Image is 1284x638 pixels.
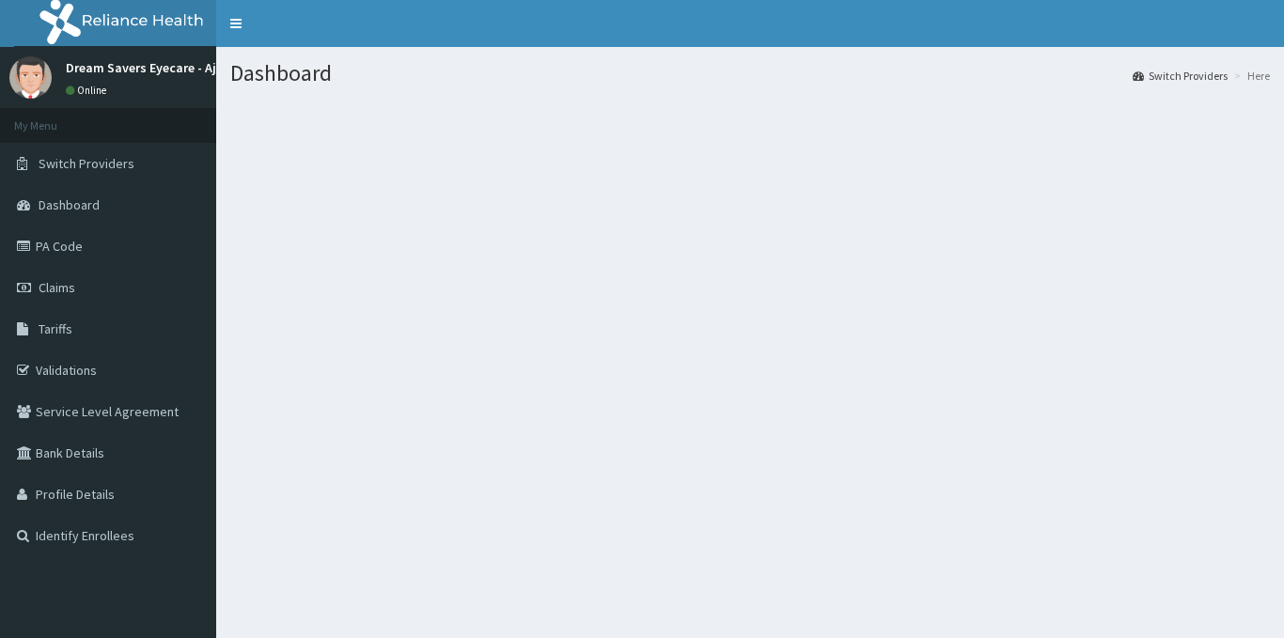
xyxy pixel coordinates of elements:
a: Switch Providers [1133,68,1228,84]
span: Tariffs [39,320,72,337]
p: Dream Savers Eyecare - Ajah [66,61,231,74]
span: Claims [39,279,75,296]
span: Dashboard [39,196,100,213]
h1: Dashboard [230,61,1270,86]
span: Switch Providers [39,155,134,172]
li: Here [1229,68,1270,84]
a: Online [66,84,111,97]
img: User Image [9,56,52,99]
